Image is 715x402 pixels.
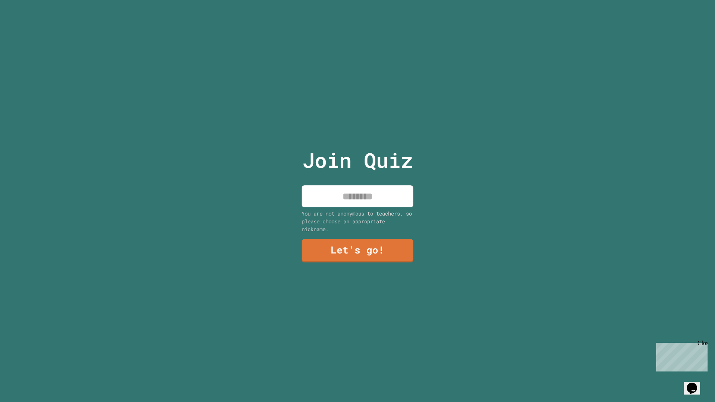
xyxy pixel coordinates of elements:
div: Chat with us now!Close [3,3,51,47]
p: Join Quiz [302,145,413,176]
div: You are not anonymous to teachers, so please choose an appropriate nickname. [302,210,413,233]
iframe: chat widget [684,372,708,395]
a: Let's go! [302,239,413,262]
iframe: chat widget [653,340,708,371]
